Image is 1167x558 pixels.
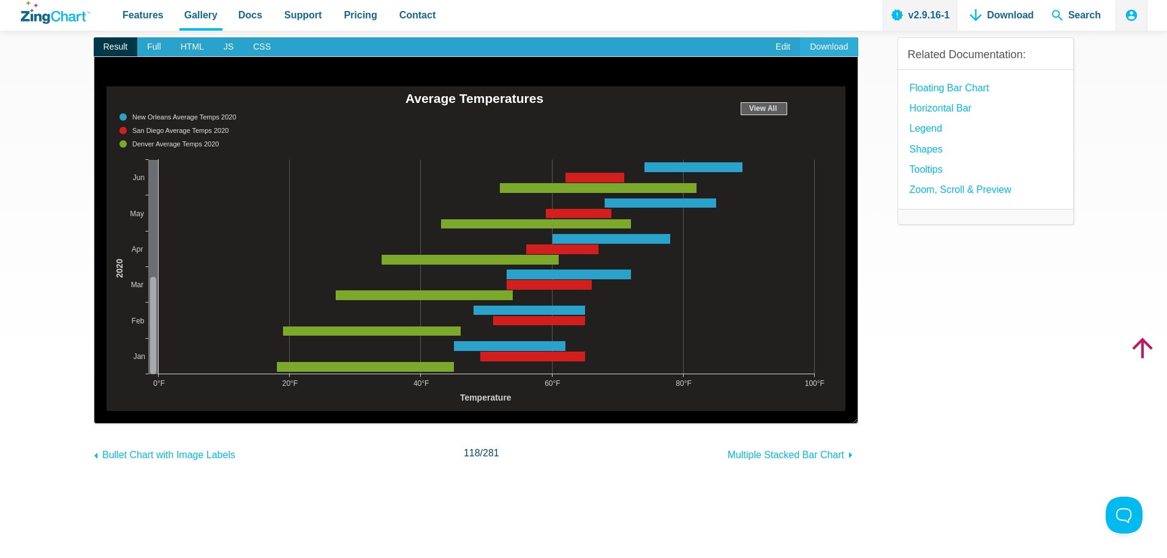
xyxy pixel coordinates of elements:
[464,445,499,461] span: /
[910,120,942,137] a: Legend
[910,100,972,116] a: Horizontal Bar
[908,48,1063,62] h3: Related Documentation:
[800,37,858,57] a: Download
[1106,497,1142,533] iframe: Toggle Customer Support
[243,37,281,57] span: CSS
[102,450,235,460] span: Bullet Chart with Image Labels
[910,181,1011,198] a: Zoom, Scroll & Preview
[94,56,858,423] div: ​
[344,7,377,23] span: Pricing
[464,448,480,458] span: 118
[910,80,989,96] a: Floating Bar Chart
[910,141,943,157] a: Shapes
[21,1,90,24] a: ZingChart Logo. Click to return to the homepage
[284,7,322,23] span: Support
[399,7,436,23] span: Contact
[910,161,943,178] a: Tooltips
[94,443,235,463] a: Bullet Chart with Image Labels
[94,37,138,57] span: Result
[238,7,262,23] span: Docs
[184,7,217,23] span: Gallery
[728,450,844,460] span: Multiple Stacked Bar Chart
[728,443,858,463] a: Multiple Stacked Bar Chart
[171,37,214,57] span: HTML
[483,448,499,458] span: 281
[123,7,164,23] span: Features
[214,37,243,57] span: JS
[137,37,171,57] span: Full
[766,37,800,57] a: Edit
